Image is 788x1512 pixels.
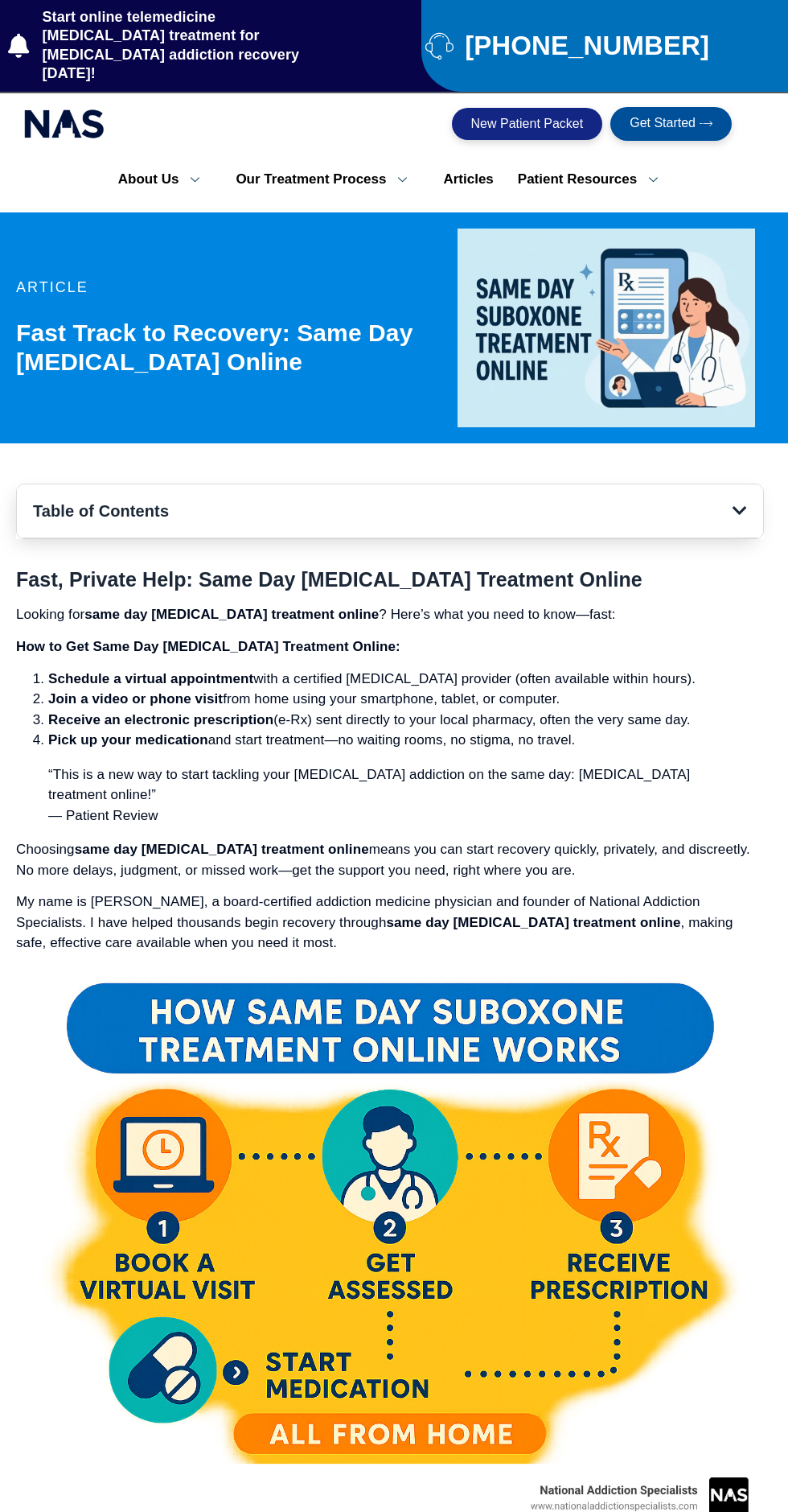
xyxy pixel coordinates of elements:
strong: Join a video or phone visit [48,691,223,707]
span: New Patient Packet [471,117,584,130]
li: and start treatment—no waiting rooms, no stigma, no travel. [48,730,764,751]
a: New Patient Packet [452,108,603,140]
strong: Receive an electronic prescription [48,712,273,727]
p: “This is a new way to start tackling your [MEDICAL_DATA] addiction on the same day: [MEDICAL_DATA... [48,764,732,826]
a: Patient Resources [506,163,682,196]
a: Get Started [610,107,732,141]
span: [PHONE_NUMBER] [461,37,709,55]
span: Get Started [630,117,696,131]
img: same day suboxone treatment online [458,229,756,427]
h4: Table of Contents [33,501,733,521]
a: Our Treatment Process [224,163,431,196]
p: My name is [PERSON_NAME], a board-certified addiction medicine physician and founder of National ... [16,892,764,954]
h1: Fast Track to Recovery: Same Day [MEDICAL_DATA] Online [16,319,441,377]
strong: same day [MEDICAL_DATA] treatment online [84,607,379,622]
li: with a certified [MEDICAL_DATA] provider (often available within hours). [48,669,764,690]
a: About Us [106,163,224,196]
div: Open table of contents [733,503,747,519]
a: Start online telemedicine [MEDICAL_DATA] treatment for [MEDICAL_DATA] addiction recovery [DATE]! [8,8,339,84]
a: Articles [431,163,505,196]
p: Looking for ? Here’s what you need to know—fast: [16,604,764,625]
strong: Pick up your medication [48,732,208,748]
h2: Fast, Private Help: Same Day [MEDICAL_DATA] Treatment Online [16,567,764,591]
strong: same day [MEDICAL_DATA] treatment online [75,842,369,857]
p: article [16,280,441,295]
li: from home using your smartphone, tablet, or computer. [48,689,764,710]
strong: same day [MEDICAL_DATA] treatment online [386,915,680,930]
p: Choosing means you can start recovery quickly, privately, and discreetly. No more delays, judgmen... [16,839,764,880]
img: national addiction specialists online suboxone clinic - logo [24,105,105,142]
strong: Schedule a virtual appointment [48,671,253,686]
strong: How to Get Same Day [MEDICAL_DATA] Treatment Online: [16,639,400,654]
li: (e-Rx) sent directly to your local pharmacy, often the very same day. [48,710,764,731]
a: [PHONE_NUMBER] [425,31,780,60]
span: Start online telemedicine [MEDICAL_DATA] treatment for [MEDICAL_DATA] addiction recovery [DATE]! [39,8,339,84]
